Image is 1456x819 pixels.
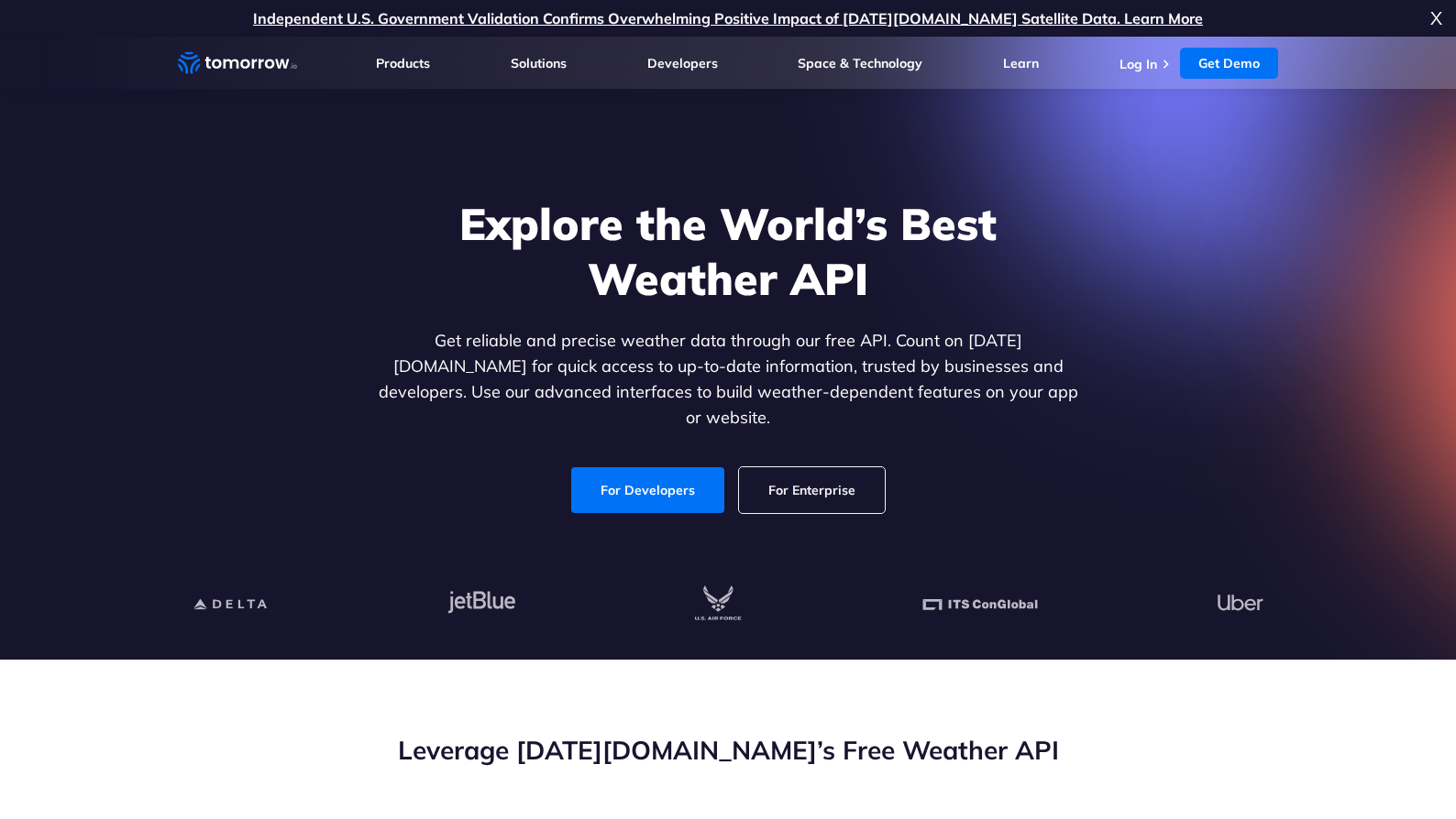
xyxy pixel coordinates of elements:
[1003,55,1039,71] a: Learn
[374,196,1082,306] h1: Explore the World’s Best Weather API
[376,55,430,71] a: Products
[571,467,724,513] a: For Developers
[178,733,1278,768] h2: Leverage [DATE][DOMAIN_NAME]’s Free Weather API
[798,55,922,71] a: Space & Technology
[178,49,297,77] a: Home link
[253,9,1203,27] a: Independent U.S. Government Validation Confirms Overwhelming Positive Impact of [DATE][DOMAIN_NAM...
[1180,48,1278,79] a: Get Demo
[511,55,567,71] a: Solutions
[739,467,885,513] a: For Enterprise
[1120,56,1157,72] a: Log In
[374,328,1082,431] p: Get reliable and precise weather data through our free API. Count on [DATE][DOMAIN_NAME] for quic...
[647,55,718,71] a: Developers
